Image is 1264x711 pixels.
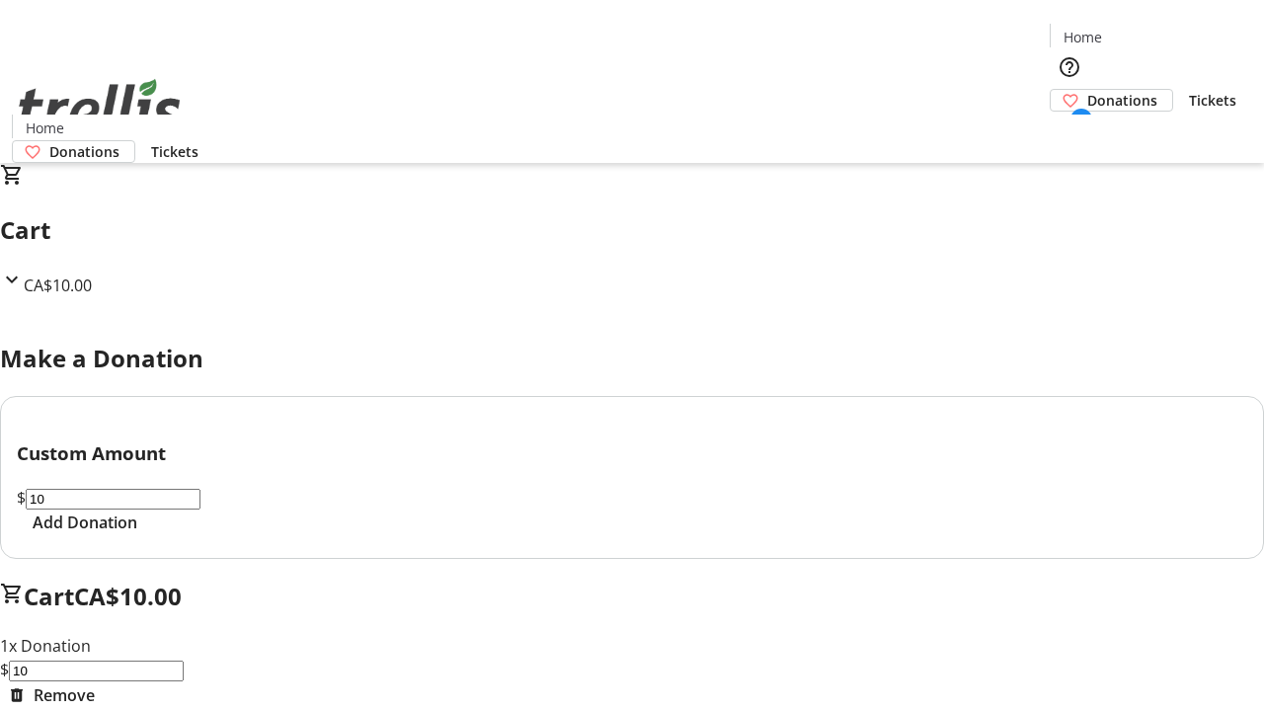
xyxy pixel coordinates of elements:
span: Remove [34,683,95,707]
input: Donation Amount [26,489,200,510]
span: Tickets [1189,90,1236,111]
a: Home [1051,27,1114,47]
img: Orient E2E Organization DpnduCXZIO's Logo [12,57,188,156]
a: Tickets [135,141,214,162]
a: Donations [12,140,135,163]
button: Cart [1050,112,1089,151]
span: $ [17,487,26,509]
button: Help [1050,47,1089,87]
span: CA$10.00 [24,275,92,296]
a: Donations [1050,89,1173,112]
input: Donation Amount [9,661,184,681]
span: Tickets [151,141,198,162]
span: Home [1064,27,1102,47]
a: Home [13,118,76,138]
span: Donations [1087,90,1157,111]
span: Donations [49,141,119,162]
span: Home [26,118,64,138]
span: Add Donation [33,511,137,534]
h3: Custom Amount [17,439,1247,467]
button: Add Donation [17,511,153,534]
a: Tickets [1173,90,1252,111]
span: CA$10.00 [74,580,182,612]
